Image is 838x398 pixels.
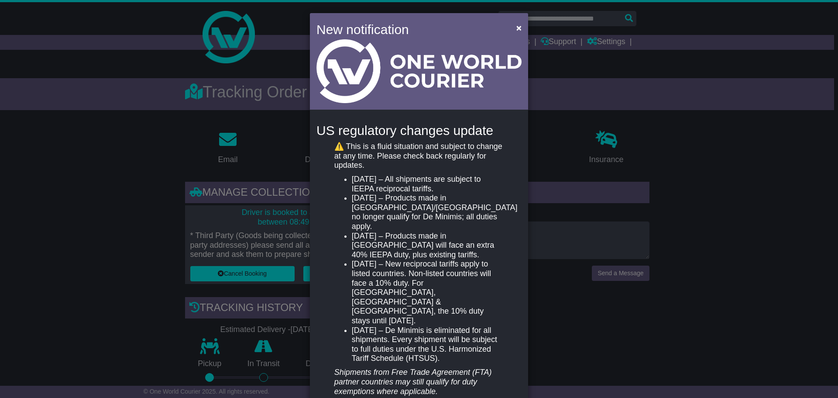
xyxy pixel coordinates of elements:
p: ⚠️ This is a fluid situation and subject to change at any time. Please check back regularly for u... [334,142,504,170]
li: [DATE] – All shipments are subject to IEEPA reciprocal tariffs. [352,175,504,194]
li: [DATE] – Products made in [GEOGRAPHIC_DATA] will face an extra 40% IEEPA duty, plus existing tari... [352,232,504,260]
li: [DATE] – New reciprocal tariffs apply to listed countries. Non-listed countries will face a 10% d... [352,260,504,325]
li: [DATE] – De Minimis is eliminated for all shipments. Every shipment will be subject to full dutie... [352,326,504,363]
em: Shipments from Free Trade Agreement (FTA) partner countries may still qualify for duty exemptions... [334,368,492,395]
h4: New notification [316,20,504,39]
img: Light [316,39,522,103]
h4: US regulatory changes update [316,123,522,138]
span: × [516,23,522,33]
button: Close [512,19,526,37]
li: [DATE] – Products made in [GEOGRAPHIC_DATA]/[GEOGRAPHIC_DATA] no longer qualify for De Minimis; a... [352,194,504,231]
